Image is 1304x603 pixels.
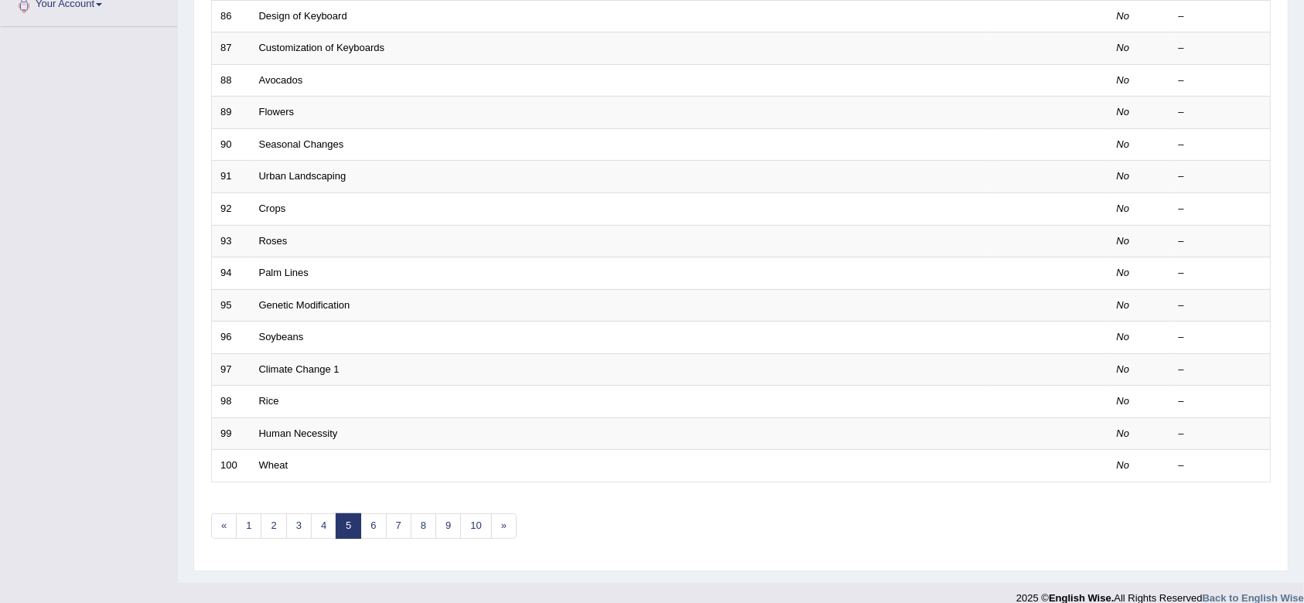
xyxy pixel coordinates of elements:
[1179,427,1262,441] div: –
[1117,267,1130,278] em: No
[212,64,251,97] td: 88
[212,417,251,450] td: 99
[435,513,461,539] a: 9
[259,42,385,53] a: Customization of Keyboards
[259,299,350,311] a: Genetic Modification
[491,513,517,539] a: »
[236,513,261,539] a: 1
[336,513,361,539] a: 5
[1179,458,1262,473] div: –
[259,267,309,278] a: Palm Lines
[1117,10,1130,22] em: No
[212,97,251,129] td: 89
[1117,138,1130,150] em: No
[1117,428,1130,439] em: No
[211,513,237,539] a: «
[1179,266,1262,281] div: –
[259,138,344,150] a: Seasonal Changes
[1117,74,1130,86] em: No
[259,74,303,86] a: Avocados
[1179,138,1262,152] div: –
[212,128,251,161] td: 90
[259,106,295,118] a: Flowers
[212,322,251,354] td: 96
[1179,234,1262,249] div: –
[259,203,286,214] a: Crops
[1179,394,1262,409] div: –
[1179,9,1262,24] div: –
[259,170,346,182] a: Urban Landscaping
[212,353,251,386] td: 97
[259,235,288,247] a: Roses
[311,513,336,539] a: 4
[1117,235,1130,247] em: No
[1179,41,1262,56] div: –
[1117,331,1130,342] em: No
[259,10,347,22] a: Design of Keyboard
[212,161,251,193] td: 91
[1179,73,1262,88] div: –
[1117,459,1130,471] em: No
[259,331,304,342] a: Soybeans
[1179,105,1262,120] div: –
[286,513,312,539] a: 3
[1179,202,1262,216] div: –
[259,459,288,471] a: Wheat
[460,513,491,539] a: 10
[259,428,338,439] a: Human Necessity
[1117,170,1130,182] em: No
[259,363,340,375] a: Climate Change 1
[1117,299,1130,311] em: No
[212,225,251,257] td: 93
[1117,363,1130,375] em: No
[411,513,436,539] a: 8
[1179,363,1262,377] div: –
[1117,203,1130,214] em: No
[212,257,251,290] td: 94
[1179,298,1262,313] div: –
[1117,106,1130,118] em: No
[1117,42,1130,53] em: No
[1179,330,1262,345] div: –
[212,289,251,322] td: 95
[261,513,286,539] a: 2
[212,192,251,225] td: 92
[386,513,411,539] a: 7
[259,395,279,407] a: Rice
[212,450,251,482] td: 100
[1117,395,1130,407] em: No
[360,513,386,539] a: 6
[1179,169,1262,184] div: –
[212,32,251,65] td: 87
[212,386,251,418] td: 98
